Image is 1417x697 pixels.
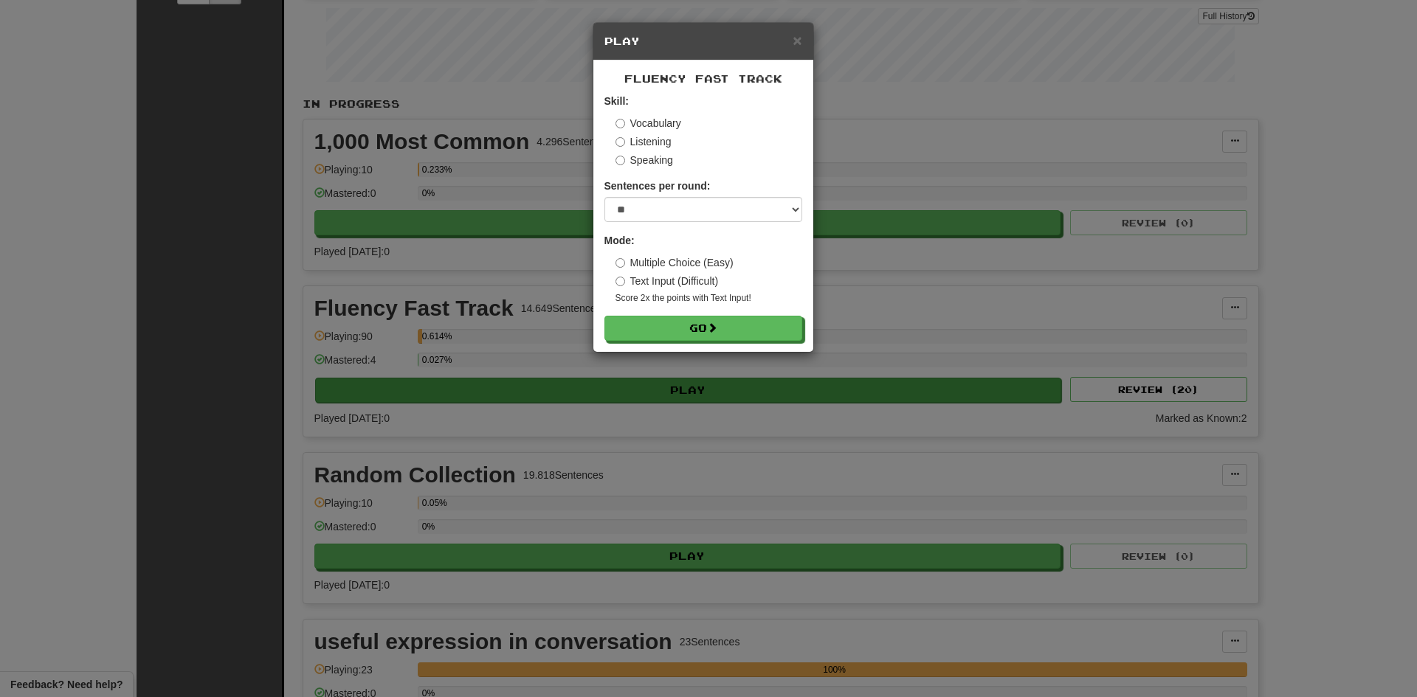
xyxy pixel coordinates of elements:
[604,95,629,107] strong: Skill:
[616,255,734,270] label: Multiple Choice (Easy)
[604,316,802,341] button: Go
[604,178,711,193] label: Sentences per round:
[604,34,802,49] h5: Play
[616,277,625,286] input: Text Input (Difficult)
[616,119,625,128] input: Vocabulary
[616,116,681,131] label: Vocabulary
[604,235,635,246] strong: Mode:
[616,153,673,167] label: Speaking
[624,72,782,85] span: Fluency Fast Track
[616,137,625,147] input: Listening
[793,32,801,49] span: ×
[616,156,625,165] input: Speaking
[616,292,802,305] small: Score 2x the points with Text Input !
[793,32,801,48] button: Close
[616,134,672,149] label: Listening
[616,258,625,268] input: Multiple Choice (Easy)
[616,274,719,288] label: Text Input (Difficult)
